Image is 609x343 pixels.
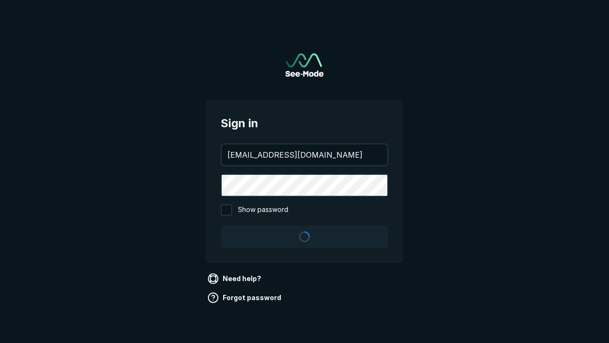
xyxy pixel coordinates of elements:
a: Go to sign in [285,53,324,77]
span: Show password [238,204,288,216]
img: See-Mode Logo [285,53,324,77]
a: Forgot password [206,290,285,305]
a: Need help? [206,271,265,286]
input: your@email.com [222,144,387,165]
span: Sign in [221,115,388,132]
